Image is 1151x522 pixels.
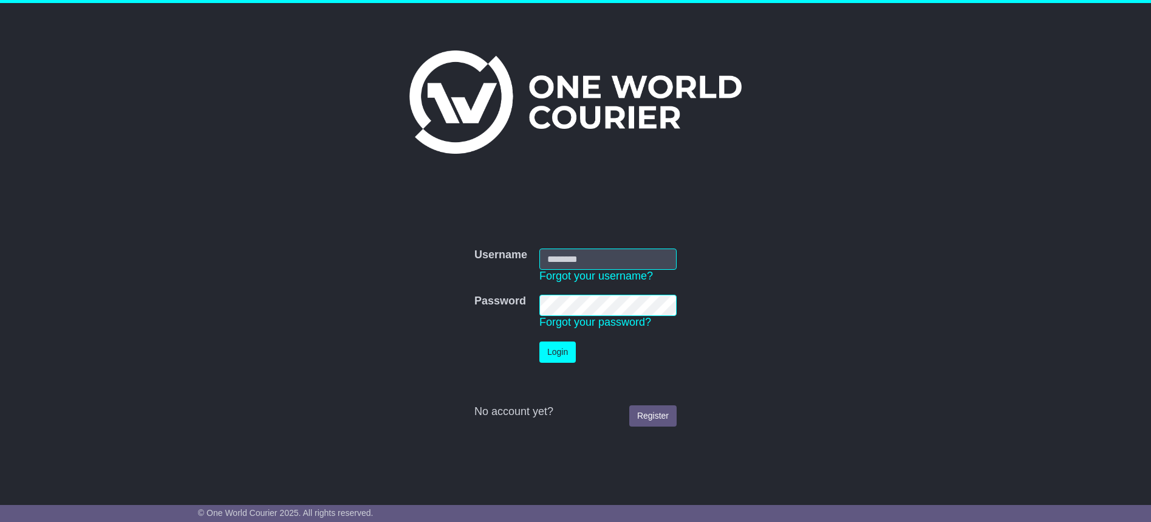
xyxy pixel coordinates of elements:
a: Forgot your password? [539,316,651,328]
img: One World [409,50,741,154]
label: Password [474,295,526,308]
a: Forgot your username? [539,270,653,282]
label: Username [474,249,527,262]
button: Login [539,342,576,363]
a: Register [629,405,677,427]
span: © One World Courier 2025. All rights reserved. [198,508,374,518]
div: No account yet? [474,405,677,419]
